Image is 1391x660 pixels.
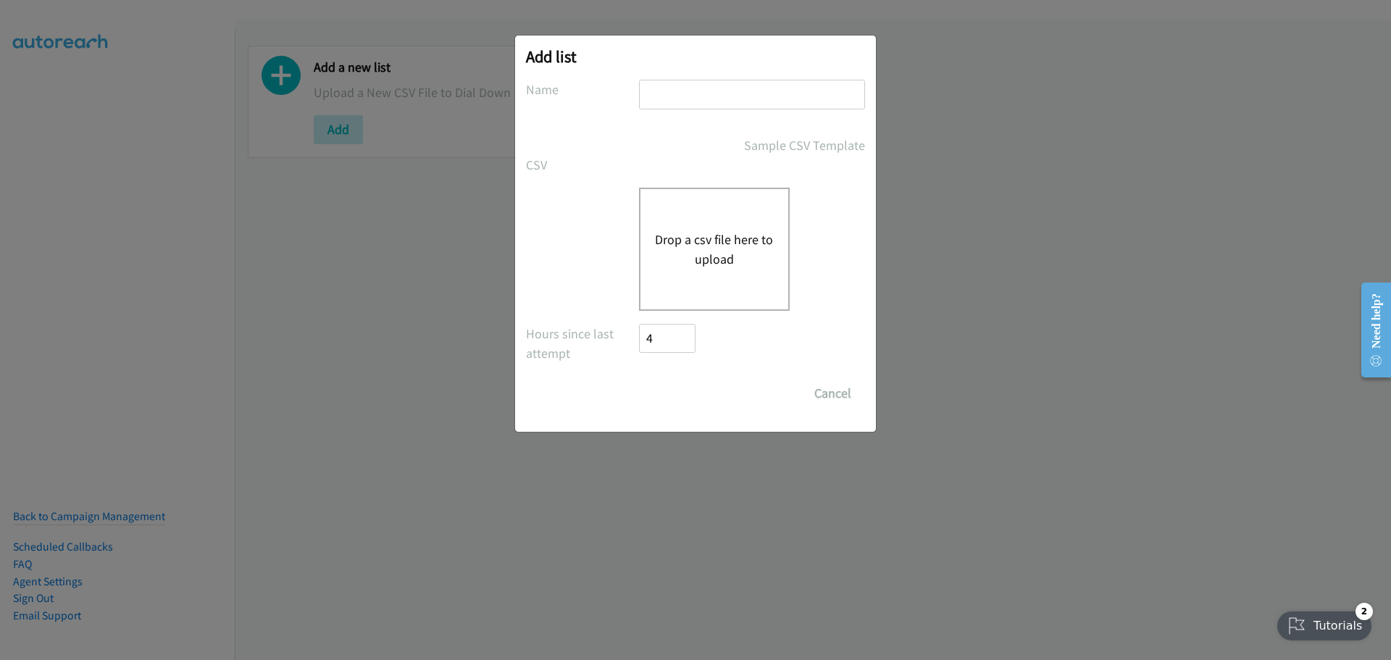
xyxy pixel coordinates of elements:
label: Hours since last attempt [526,324,639,363]
iframe: Resource Center [1349,272,1391,388]
iframe: Checklist [1269,597,1380,649]
a: Sample CSV Template [744,135,865,155]
label: Name [526,80,639,99]
button: Cancel [801,379,865,408]
h2: Add list [526,46,865,67]
button: Drop a csv file here to upload [655,230,774,269]
label: CSV [526,155,639,175]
